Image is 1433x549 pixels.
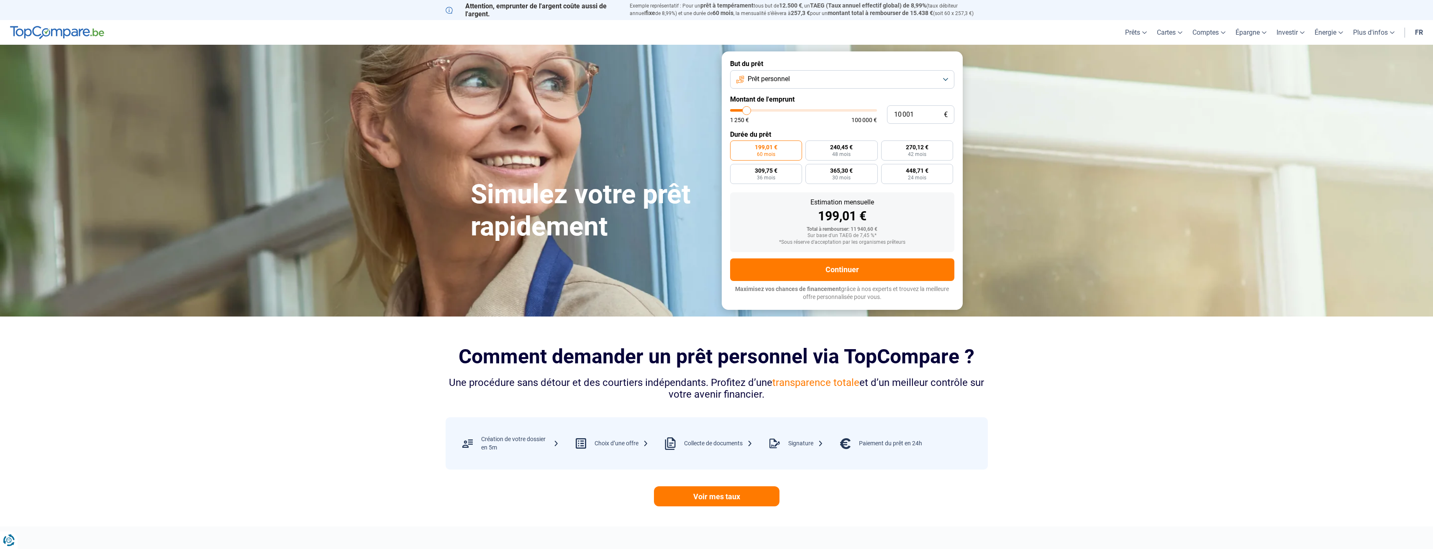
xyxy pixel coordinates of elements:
div: Sur base d'un TAEG de 7,45 %* [737,233,948,239]
span: Maximisez vos chances de financement [735,286,841,292]
span: fixe [645,10,655,16]
label: But du prêt [730,60,954,68]
span: 257,3 € [791,10,810,16]
span: prêt à tempérament [700,2,754,9]
span: 1 250 € [730,117,749,123]
span: 36 mois [757,175,775,180]
p: Exemple représentatif : Pour un tous but de , un (taux débiteur annuel de 8,99%) et une durée de ... [630,2,988,17]
a: Investir [1271,20,1310,45]
p: Attention, emprunter de l'argent coûte aussi de l'argent. [446,2,620,18]
div: 199,01 € [737,210,948,222]
span: 60 mois [757,152,775,157]
div: Création de votre dossier en 5m [481,435,559,452]
img: TopCompare [10,26,104,39]
span: 100 000 € [851,117,877,123]
span: transparence totale [772,377,859,388]
div: Une procédure sans détour et des courtiers indépendants. Profitez d’une et d’un meilleur contrôle... [446,377,988,401]
p: grâce à nos experts et trouvez la meilleure offre personnalisée pour vous. [730,285,954,301]
span: 448,71 € [906,168,928,174]
span: Prêt personnel [748,74,790,84]
span: 48 mois [832,152,851,157]
span: 270,12 € [906,144,928,150]
a: Voir mes taux [654,486,779,506]
div: *Sous réserve d'acceptation par les organismes prêteurs [737,240,948,245]
a: Épargne [1230,20,1271,45]
span: 309,75 € [755,168,777,174]
label: Montant de l'emprunt [730,95,954,103]
div: Paiement du prêt en 24h [859,439,922,448]
a: fr [1410,20,1428,45]
h2: Comment demander un prêt personnel via TopCompare ? [446,345,988,368]
h1: Simulez votre prêt rapidement [471,179,712,243]
a: Comptes [1187,20,1230,45]
button: Prêt personnel [730,70,954,89]
span: 60 mois [713,10,733,16]
button: Continuer [730,258,954,281]
a: Énergie [1310,20,1348,45]
span: 24 mois [908,175,926,180]
span: 199,01 € [755,144,777,150]
a: Prêts [1120,20,1152,45]
div: Total à rembourser: 11 940,60 € [737,227,948,232]
a: Cartes [1152,20,1187,45]
a: Plus d'infos [1348,20,1400,45]
span: TAEG (Taux annuel effectif global) de 8,99% [810,2,926,9]
span: montant total à rembourser de 15.438 € [828,10,933,16]
div: Signature [788,439,823,448]
div: Collecte de documents [684,439,753,448]
div: Choix d’une offre [595,439,649,448]
span: 42 mois [908,152,926,157]
div: Estimation mensuelle [737,199,948,206]
span: € [944,111,948,118]
span: 240,45 € [830,144,853,150]
span: 30 mois [832,175,851,180]
span: 12.500 € [779,2,802,9]
label: Durée du prêt [730,130,954,138]
span: 365,30 € [830,168,853,174]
